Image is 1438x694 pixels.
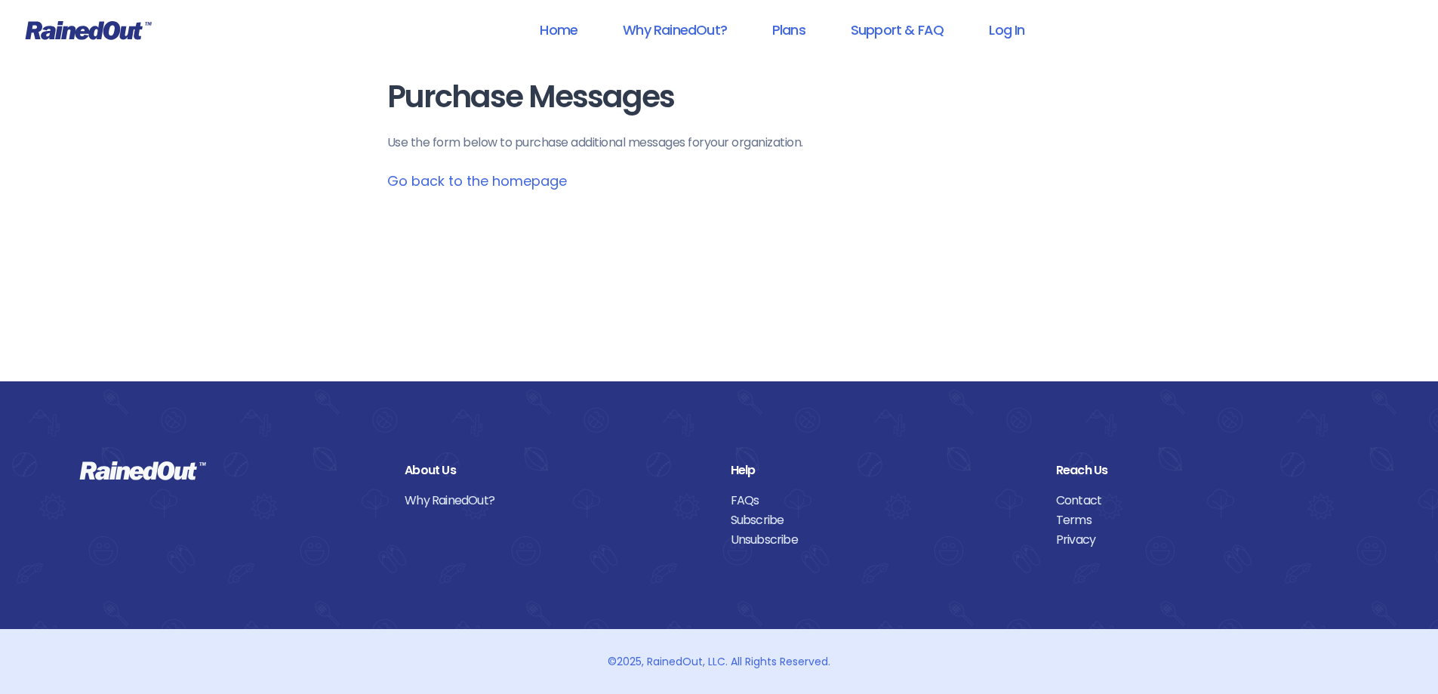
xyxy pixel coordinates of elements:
[1056,461,1359,480] div: Reach Us
[405,491,707,510] a: Why RainedOut?
[603,13,747,47] a: Why RainedOut?
[731,461,1033,480] div: Help
[387,134,1052,152] p: Use the form below to purchase additional messages for your organization .
[831,13,963,47] a: Support & FAQ
[1056,510,1359,530] a: Terms
[387,171,567,190] a: Go back to the homepage
[520,13,597,47] a: Home
[731,530,1033,550] a: Unsubscribe
[405,461,707,480] div: About Us
[1056,530,1359,550] a: Privacy
[753,13,825,47] a: Plans
[387,80,1052,114] h1: Purchase Messages
[969,13,1044,47] a: Log In
[731,510,1033,530] a: Subscribe
[731,491,1033,510] a: FAQs
[1056,491,1359,510] a: Contact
